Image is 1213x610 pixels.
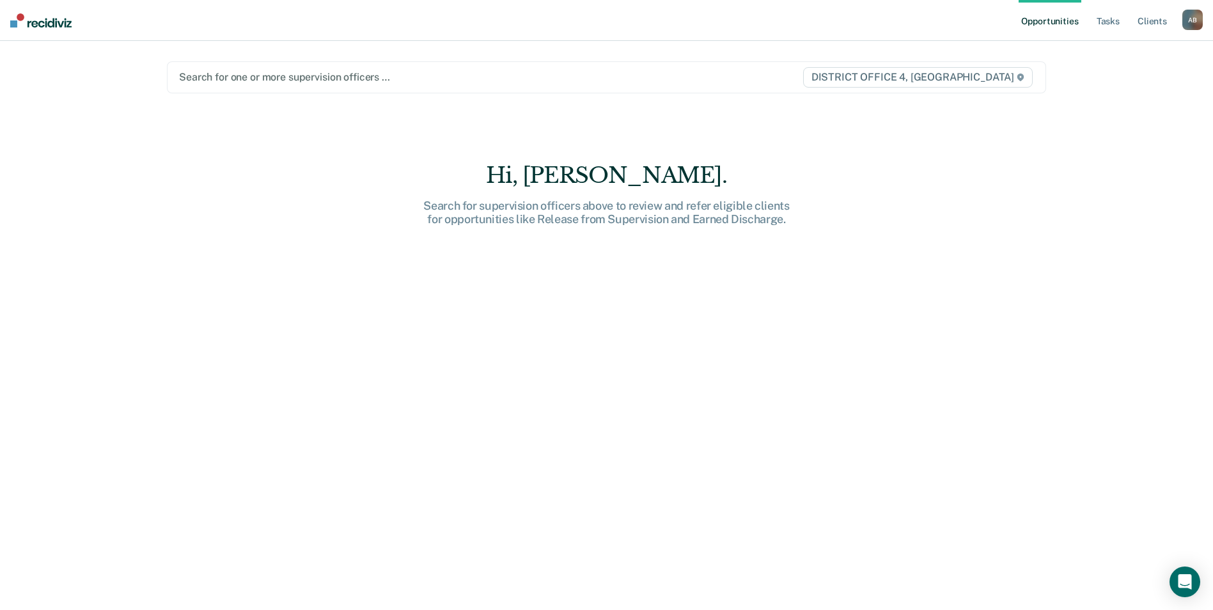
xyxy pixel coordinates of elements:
img: Recidiviz [10,13,72,27]
div: A B [1182,10,1203,30]
span: DISTRICT OFFICE 4, [GEOGRAPHIC_DATA] [803,67,1033,88]
button: AB [1182,10,1203,30]
div: Search for supervision officers above to review and refer eligible clients for opportunities like... [402,199,811,226]
div: Open Intercom Messenger [1170,567,1200,597]
div: Hi, [PERSON_NAME]. [402,162,811,189]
